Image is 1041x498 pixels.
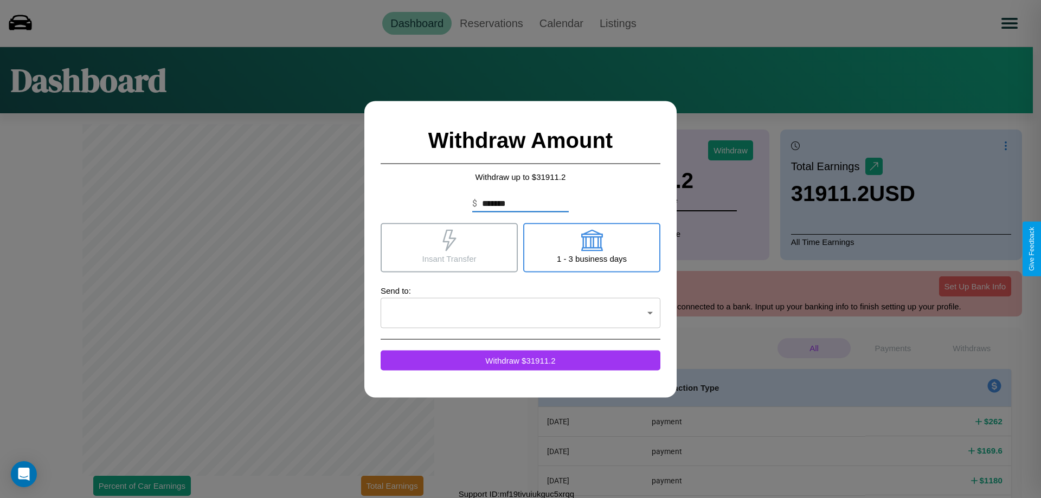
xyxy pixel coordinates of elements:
button: Withdraw $31911.2 [381,350,660,370]
p: Withdraw up to $ 31911.2 [381,169,660,184]
div: Open Intercom Messenger [11,461,37,487]
p: Send to: [381,283,660,297]
p: 1 - 3 business days [557,251,627,266]
h2: Withdraw Amount [381,117,660,164]
p: Insant Transfer [422,251,476,266]
div: Give Feedback [1028,227,1036,271]
p: $ [472,197,477,210]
